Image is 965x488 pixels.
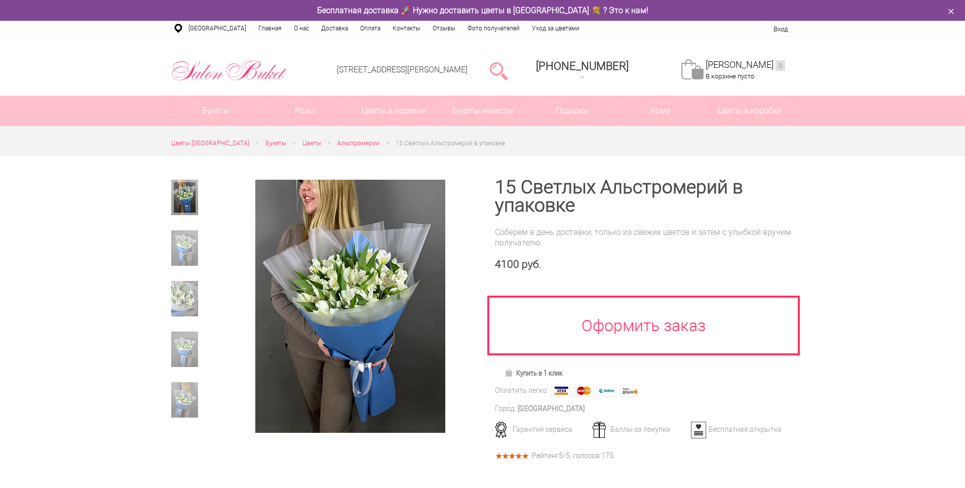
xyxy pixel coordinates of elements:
div: Бесплатная доставка 🚀 Нужно доставить цветы в [GEOGRAPHIC_DATA] 💐 ? Это к нам! [164,5,802,16]
a: Букеты [265,138,286,149]
a: Уход за цветами [526,21,586,36]
a: Альстромерии [337,138,379,149]
a: Цветы [GEOGRAPHIC_DATA] [171,138,249,149]
a: О нас [288,21,315,36]
span: 15 Светлых Альстромерий в упаковке [396,140,505,147]
div: Город: [495,403,516,414]
a: [STREET_ADDRESS][PERSON_NAME] [337,65,468,74]
a: Фото получателей [461,21,526,36]
span: В корзине пусто [706,72,754,80]
div: Рейтинг /5, голосов: . [532,453,615,459]
a: Подарки [527,96,616,126]
span: 175 [601,452,613,460]
a: Оформить заказ [487,296,800,355]
a: Вход [774,25,788,33]
span: Букеты [265,140,286,147]
ins: 0 [776,60,785,71]
a: Увеличить [230,180,471,433]
img: Цветы Нижний Новгород [171,57,287,84]
img: Купить в 1 клик [505,369,516,377]
div: Бесплатная открытка [687,425,787,434]
img: Яндекс Деньги [620,385,639,397]
a: Цветы [302,138,321,149]
span: 5 [559,452,563,460]
div: Гарантия сервиса [491,425,591,434]
img: Webmoney [597,385,616,397]
span: Цветы [302,140,321,147]
a: Цветы в коробке [705,96,794,126]
div: Оплатить легко: [495,385,548,396]
div: Соберем в день доставки, только из свежих цветов и затем с улыбкой вручим получателю. [495,227,794,248]
span: Цветы [GEOGRAPHIC_DATA] [171,140,249,147]
a: Главная [252,21,288,36]
a: Цветы в корзине [350,96,438,126]
div: 4100 руб. [495,258,794,271]
img: 15 Светлых Альстромерий в упаковке [255,180,445,433]
a: Букеты [172,96,260,126]
a: Оплата [354,21,387,36]
span: [PHONE_NUMBER] [536,60,629,72]
a: [PERSON_NAME] [706,59,785,71]
a: Доставка [315,21,354,36]
div: [GEOGRAPHIC_DATA] [518,403,585,414]
img: MasterCard [574,385,594,397]
span: Кому [616,96,705,126]
img: Visa [552,385,571,397]
a: [PHONE_NUMBER] [530,56,635,85]
a: Букеты невесты [438,96,527,126]
a: Купить в 1 клик [500,366,567,380]
h1: 15 Светлых Альстромерий в упаковке [495,178,794,215]
a: Розы [260,96,349,126]
a: [GEOGRAPHIC_DATA] [182,21,252,36]
span: Альстромерии [337,140,379,147]
div: Баллы за покупки [589,425,689,434]
a: Контакты [387,21,427,36]
a: Отзывы [427,21,461,36]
